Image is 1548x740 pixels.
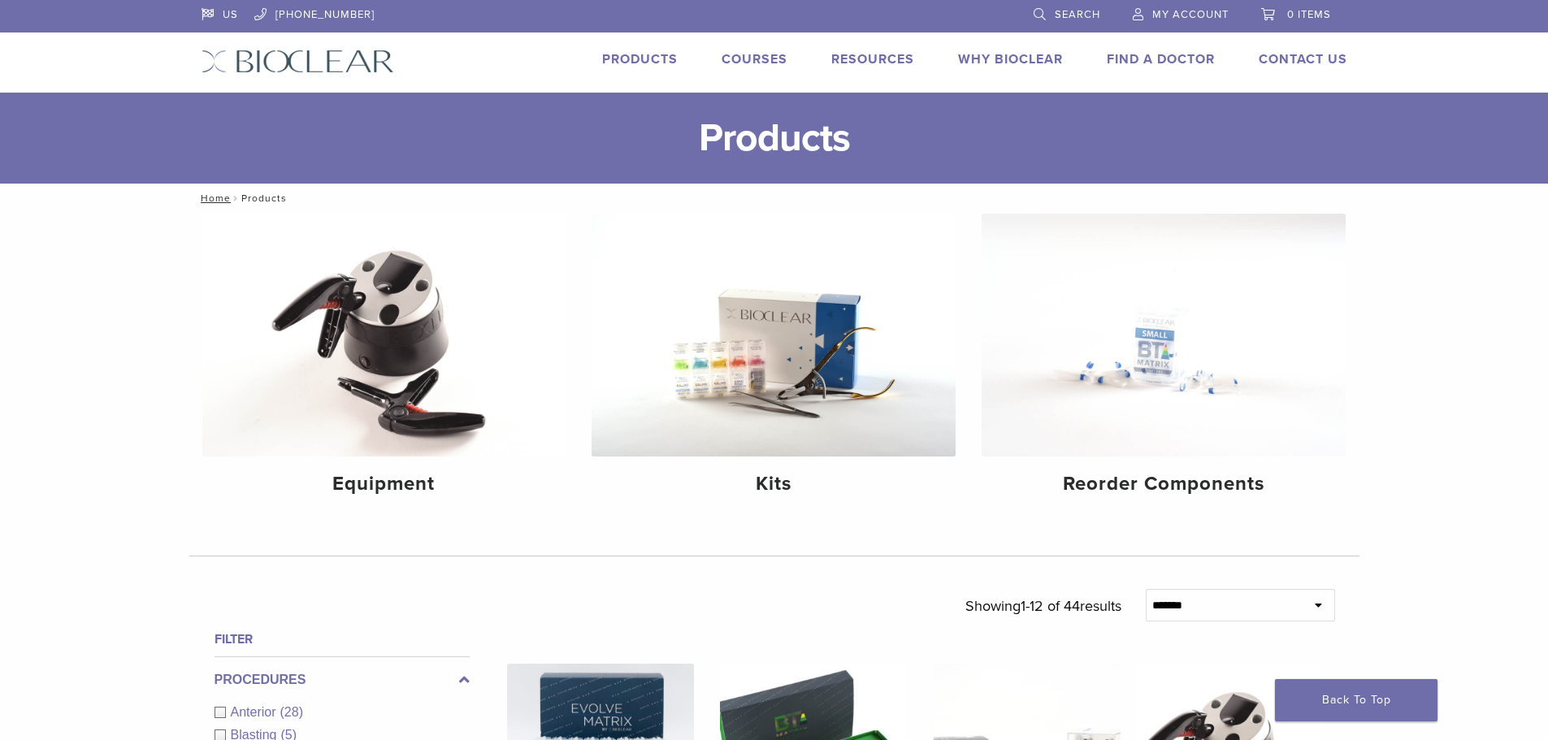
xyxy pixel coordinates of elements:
[202,214,566,509] a: Equipment
[982,214,1346,509] a: Reorder Components
[1055,8,1100,21] span: Search
[215,470,553,499] h4: Equipment
[231,705,280,719] span: Anterior
[215,630,470,649] h4: Filter
[722,51,787,67] a: Courses
[995,470,1333,499] h4: Reorder Components
[280,705,303,719] span: (28)
[831,51,914,67] a: Resources
[231,194,241,202] span: /
[215,670,470,690] label: Procedures
[605,470,943,499] h4: Kits
[982,214,1346,457] img: Reorder Components
[202,50,394,73] img: Bioclear
[1107,51,1215,67] a: Find A Doctor
[1259,51,1347,67] a: Contact Us
[1287,8,1331,21] span: 0 items
[602,51,678,67] a: Products
[189,184,1359,213] nav: Products
[196,193,231,204] a: Home
[965,589,1121,623] p: Showing results
[202,214,566,457] img: Equipment
[1021,597,1080,615] span: 1-12 of 44
[1275,679,1437,721] a: Back To Top
[592,214,956,457] img: Kits
[958,51,1063,67] a: Why Bioclear
[1152,8,1229,21] span: My Account
[592,214,956,509] a: Kits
